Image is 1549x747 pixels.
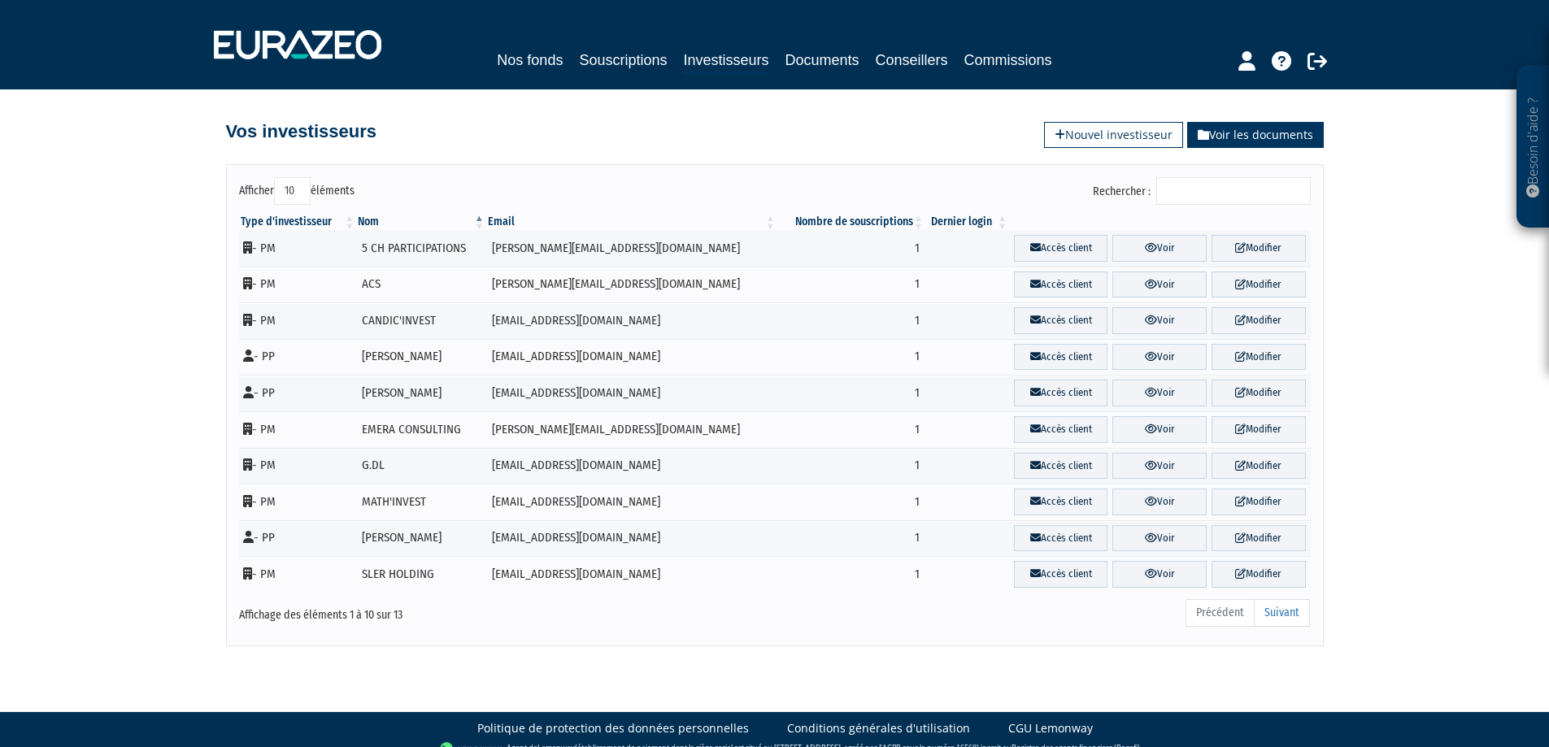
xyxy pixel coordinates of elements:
[226,122,376,141] h4: Vos investisseurs
[777,448,925,484] td: 1
[486,302,777,339] td: [EMAIL_ADDRESS][DOMAIN_NAME]
[777,556,925,593] td: 1
[1014,344,1108,371] a: Accès client
[214,30,381,59] img: 1732889491-logotype_eurazeo_blanc_rvb.png
[777,267,925,303] td: 1
[356,339,485,376] td: [PERSON_NAME]
[1212,307,1306,334] a: Modifier
[1093,177,1311,205] label: Rechercher :
[1212,235,1306,262] a: Modifier
[486,267,777,303] td: [PERSON_NAME][EMAIL_ADDRESS][DOMAIN_NAME]
[486,411,777,448] td: [PERSON_NAME][EMAIL_ADDRESS][DOMAIN_NAME]
[1156,177,1311,205] input: Rechercher :
[683,49,768,74] a: Investisseurs
[1014,271,1108,298] a: Accès client
[1014,525,1108,552] a: Accès client
[486,520,777,557] td: [EMAIL_ADDRESS][DOMAIN_NAME]
[239,597,672,623] div: Affichage des éléments 1 à 10 sur 13
[1112,235,1207,262] a: Voir
[1187,122,1324,148] a: Voir les documents
[1014,380,1108,406] a: Accès client
[239,267,357,303] td: - PM
[1112,416,1207,443] a: Voir
[777,484,925,520] td: 1
[1212,271,1306,298] a: Modifier
[787,720,970,736] a: Conditions générales d'utilisation
[925,214,1009,230] th: Dernier login : activer pour trier la colonne par ordre croissant
[1112,271,1207,298] a: Voir
[356,230,485,267] td: 5 CH PARTICIPATIONS
[964,49,1052,72] a: Commissions
[1014,561,1108,588] a: Accès client
[356,214,485,230] th: Nom : activer pour trier la colonne par ordre d&eacute;croissant
[1254,599,1310,627] a: Suivant
[1009,214,1311,230] th: &nbsp;
[1112,489,1207,515] a: Voir
[1112,344,1207,371] a: Voir
[1212,416,1306,443] a: Modifier
[239,448,357,484] td: - PM
[486,214,777,230] th: Email : activer pour trier la colonne par ordre croissant
[356,484,485,520] td: MATH'INVEST
[876,49,948,72] a: Conseillers
[1112,307,1207,334] a: Voir
[497,49,563,72] a: Nos fonds
[1112,525,1207,552] a: Voir
[239,375,357,411] td: - PP
[239,230,357,267] td: - PM
[1014,489,1108,515] a: Accès client
[356,520,485,557] td: [PERSON_NAME]
[356,302,485,339] td: CANDIC'INVEST
[777,214,925,230] th: Nombre de souscriptions : activer pour trier la colonne par ordre croissant
[785,49,859,72] a: Documents
[239,339,357,376] td: - PP
[239,302,357,339] td: - PM
[1212,561,1306,588] a: Modifier
[1014,453,1108,480] a: Accès client
[777,375,925,411] td: 1
[356,375,485,411] td: [PERSON_NAME]
[777,411,925,448] td: 1
[239,484,357,520] td: - PM
[1014,307,1108,334] a: Accès client
[486,375,777,411] td: [EMAIL_ADDRESS][DOMAIN_NAME]
[239,214,357,230] th: Type d'investisseur : activer pour trier la colonne par ordre croissant
[1014,416,1108,443] a: Accès client
[1212,344,1306,371] a: Modifier
[486,484,777,520] td: [EMAIL_ADDRESS][DOMAIN_NAME]
[239,411,357,448] td: - PM
[1524,74,1542,220] p: Besoin d'aide ?
[777,339,925,376] td: 1
[239,177,355,205] label: Afficher éléments
[1112,380,1207,406] a: Voir
[486,448,777,484] td: [EMAIL_ADDRESS][DOMAIN_NAME]
[239,520,357,557] td: - PP
[777,302,925,339] td: 1
[1014,235,1108,262] a: Accès client
[1008,720,1093,736] a: CGU Lemonway
[1112,453,1207,480] a: Voir
[777,520,925,557] td: 1
[356,448,485,484] td: G.DL
[356,267,485,303] td: ACS
[777,230,925,267] td: 1
[1044,122,1183,148] a: Nouvel investisseur
[477,720,749,736] a: Politique de protection des données personnelles
[274,177,311,205] select: Afficheréléments
[1212,525,1306,552] a: Modifier
[356,556,485,593] td: SLER HOLDING
[579,49,667,72] a: Souscriptions
[1212,489,1306,515] a: Modifier
[486,556,777,593] td: [EMAIL_ADDRESS][DOMAIN_NAME]
[356,411,485,448] td: EMERA CONSULTING
[1212,453,1306,480] a: Modifier
[486,339,777,376] td: [EMAIL_ADDRESS][DOMAIN_NAME]
[1112,561,1207,588] a: Voir
[239,556,357,593] td: - PM
[486,230,777,267] td: [PERSON_NAME][EMAIL_ADDRESS][DOMAIN_NAME]
[1212,380,1306,406] a: Modifier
